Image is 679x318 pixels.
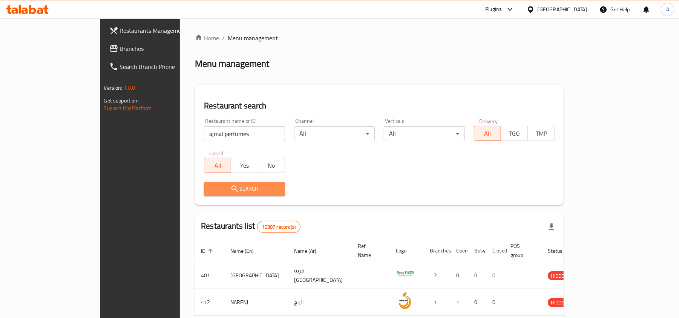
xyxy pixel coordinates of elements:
span: Name (Ar) [294,246,326,255]
span: Branches [120,44,208,53]
div: [GEOGRAPHIC_DATA] [538,5,587,14]
div: All [384,126,465,141]
span: No [261,160,282,171]
th: Open [450,239,468,262]
a: Support.OpsPlatform [104,103,152,113]
span: POS group [510,242,533,260]
td: 0 [486,289,504,316]
div: Export file [543,218,561,236]
div: Total records count [257,221,300,233]
td: قرية [GEOGRAPHIC_DATA] [288,262,352,289]
a: Search Branch Phone [103,58,214,76]
td: 1 [424,289,450,316]
button: Search [204,182,285,196]
span: A [666,5,669,14]
label: Delivery [479,118,498,124]
button: All [474,126,501,141]
span: Search Branch Phone [120,62,208,71]
button: All [204,158,231,173]
th: Logo [390,239,424,262]
a: Branches [103,40,214,58]
button: TMP [527,126,555,141]
span: HIDDEN [548,298,570,307]
span: TMP [531,128,552,139]
div: All [294,126,375,141]
td: NARENJ [224,289,288,316]
th: Closed [486,239,504,262]
span: Version: [104,83,123,93]
button: Yes [231,158,258,173]
span: Yes [234,160,255,171]
img: Spicy Village [396,264,415,283]
span: 1.0.0 [124,83,135,93]
span: TGO [504,128,525,139]
td: [GEOGRAPHIC_DATA] [224,262,288,289]
h2: Restaurants list [201,220,300,233]
th: Branches [424,239,450,262]
button: No [258,158,285,173]
div: HIDDEN [548,271,570,280]
h2: Restaurant search [204,100,555,112]
h2: Menu management [195,58,269,70]
span: Status [548,246,572,255]
span: Menu management [228,34,278,43]
span: Restaurants Management [120,26,208,35]
div: Plugins [485,5,502,14]
td: 2 [424,262,450,289]
button: TGO [501,126,528,141]
span: ID [201,246,215,255]
img: NARENJ [396,291,415,310]
td: 0 [468,262,486,289]
nav: breadcrumb [195,34,564,43]
span: All [207,160,228,171]
span: Get support on: [104,96,139,105]
td: نارنج [288,289,352,316]
input: Search for restaurant name or ID.. [204,126,285,141]
td: 0 [468,289,486,316]
li: / [222,34,225,43]
label: Upsell [209,150,223,156]
span: HIDDEN [548,272,570,280]
span: All [477,128,498,139]
span: Search [210,184,279,194]
a: Restaurants Management [103,21,214,40]
span: 10307 record(s) [257,223,300,231]
th: Busy [468,239,486,262]
span: Name (En) [230,246,264,255]
span: Ref. Name [358,242,381,260]
td: 0 [450,262,468,289]
td: 0 [486,262,504,289]
td: 1 [450,289,468,316]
